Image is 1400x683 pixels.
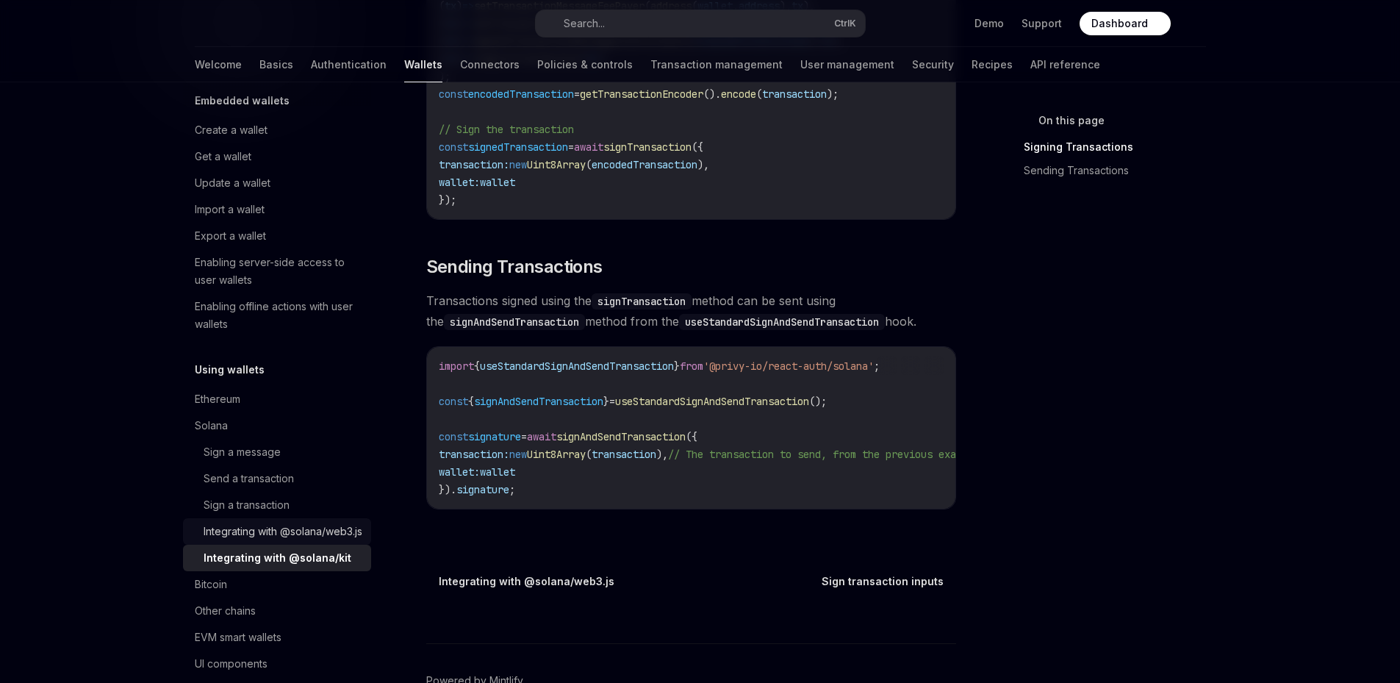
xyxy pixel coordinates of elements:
[874,360,880,373] span: ;
[674,360,680,373] span: }
[195,13,286,34] img: dark logo
[603,395,609,408] span: }
[439,395,468,408] span: const
[877,356,897,375] button: Report incorrect code
[195,201,265,218] div: Import a wallet
[586,448,592,461] span: (
[183,545,371,571] a: Integrating with @solana/kit
[609,395,615,408] span: =
[444,314,585,330] code: signAndSendTransaction
[574,87,580,101] span: =
[183,651,371,677] a: UI components
[183,518,371,545] a: Integrating with @solana/web3.js
[439,123,574,136] span: // Sign the transaction
[556,430,686,443] span: signAndSendTransaction
[697,158,709,171] span: ),
[204,549,351,567] div: Integrating with @solana/kit
[204,496,290,514] div: Sign a transaction
[1080,12,1171,35] a: Dashboard
[195,361,265,379] h5: Using wallets
[439,483,456,496] span: }).
[195,298,362,333] div: Enabling offline actions with user wallets
[204,443,281,461] div: Sign a message
[480,360,674,373] span: useStandardSignAndSendTransaction
[822,574,955,589] a: Sign transaction inputs
[822,574,944,589] span: Sign transaction inputs
[756,87,762,101] span: (
[692,140,703,154] span: ({
[195,417,228,435] div: Solana
[1091,16,1148,31] span: Dashboard
[468,430,521,443] span: signature
[439,465,480,479] span: wallet:
[686,430,697,443] span: ({
[183,249,371,293] a: Enabling server-side access to user wallets
[703,360,874,373] span: '@privy-io/react-auth/solana'
[195,602,256,620] div: Other chains
[195,174,270,192] div: Update a wallet
[592,448,656,461] span: transaction
[468,395,474,408] span: {
[468,87,574,101] span: encodedTransaction
[521,430,527,443] span: =
[703,87,721,101] span: ().
[195,121,268,139] div: Create a wallet
[603,140,692,154] span: signTransaction
[912,47,954,82] a: Security
[1024,135,1218,159] a: Signing Transactions
[800,47,894,82] a: User management
[456,483,509,496] span: signature
[480,465,515,479] span: wallet
[537,47,633,82] a: Policies & controls
[901,356,920,375] button: Copy the contents from the code block
[527,448,586,461] span: Uint8Array
[1030,47,1100,82] a: API reference
[568,140,574,154] span: =
[439,176,480,189] span: wallet:
[827,87,839,101] span: );
[259,47,293,82] a: Basics
[1038,112,1105,129] span: On this page
[439,574,614,589] span: Integrating with @solana/web3.js
[428,574,614,589] a: Integrating with @solana/web3.js
[195,254,362,289] div: Enabling server-side access to user wallets
[656,448,668,461] span: ),
[183,598,371,624] a: Other chains
[195,629,281,646] div: EVM smart wallets
[183,492,371,518] a: Sign a transaction
[809,395,827,408] span: ();
[527,158,586,171] span: Uint8Array
[974,16,1004,31] a: Demo
[834,18,856,29] span: Ctrl K
[204,470,294,487] div: Send a transaction
[195,390,240,408] div: Ethereum
[439,448,509,461] span: transaction:
[574,140,603,154] span: await
[615,395,809,408] span: useStandardSignAndSendTransaction
[195,655,268,673] div: UI components
[925,356,944,375] button: Ask AI
[195,148,251,165] div: Get a wallet
[668,448,980,461] span: // The transaction to send, from the previous example
[592,293,692,310] code: signTransaction
[474,395,603,408] span: signAndSendTransaction
[468,140,568,154] span: signedTransaction
[1182,12,1206,35] button: Toggle dark mode
[1024,159,1218,182] a: Sending Transactions
[183,439,371,465] a: Sign a message
[679,314,885,330] code: useStandardSignAndSendTransaction
[311,47,387,82] a: Authentication
[721,87,756,101] span: encode
[509,448,527,461] span: new
[1022,16,1062,31] a: Support
[527,430,556,443] span: await
[439,193,456,207] span: });
[586,158,592,171] span: (
[183,170,371,196] a: Update a wallet
[460,47,520,82] a: Connectors
[404,47,442,82] a: Wallets
[972,47,1013,82] a: Recipes
[474,360,480,373] span: {
[509,483,515,496] span: ;
[439,360,474,373] span: import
